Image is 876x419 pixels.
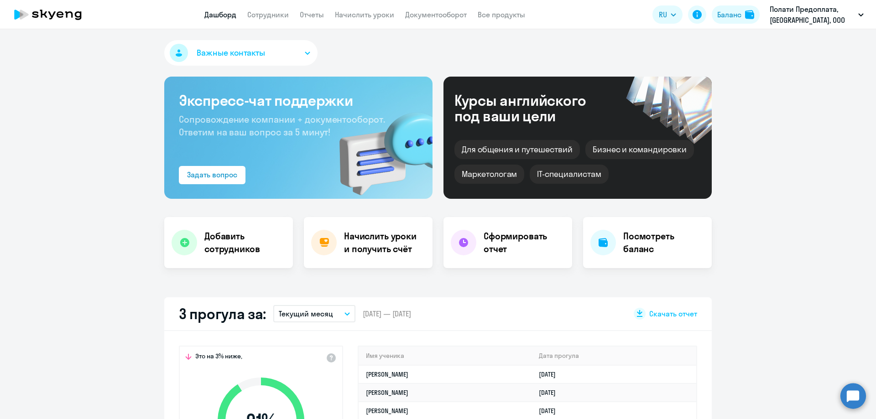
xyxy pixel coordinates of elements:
[539,370,563,378] a: [DATE]
[273,305,355,322] button: Текущий месяц
[195,352,242,363] span: Это на 3% ниже,
[204,230,286,255] h4: Добавить сотрудников
[659,9,667,20] span: RU
[454,140,580,159] div: Для общения и путешествий
[179,305,266,323] h2: 3 прогула за:
[649,309,697,319] span: Скачать отчет
[179,91,418,109] h3: Экспресс-чат поддержки
[717,9,741,20] div: Баланс
[405,10,467,19] a: Документооборот
[454,165,524,184] div: Маркетологам
[300,10,324,19] a: Отчеты
[363,309,411,319] span: [DATE] — [DATE]
[366,370,408,378] a: [PERSON_NAME]
[366,407,408,415] a: [PERSON_NAME]
[454,93,610,124] div: Курсы английского под ваши цели
[344,230,423,255] h4: Начислить уроки и получить счёт
[279,308,333,319] p: Текущий месяц
[179,114,385,138] span: Сопровождение компании + документооборот. Ответим на ваш вопрос за 5 минут!
[532,347,696,365] th: Дата прогула
[197,47,265,59] span: Важные контакты
[335,10,394,19] a: Начислить уроки
[539,407,563,415] a: [DATE]
[326,96,433,199] img: bg-img
[359,347,532,365] th: Имя ученика
[179,166,245,184] button: Задать вопрос
[247,10,289,19] a: Сотрудники
[366,388,408,397] a: [PERSON_NAME]
[652,5,683,24] button: RU
[484,230,565,255] h4: Сформировать отчет
[164,40,318,66] button: Важные контакты
[745,10,754,19] img: balance
[187,169,237,180] div: Задать вопрос
[765,4,868,26] button: Полати Предоплата, [GEOGRAPHIC_DATA], ООО
[204,10,236,19] a: Дашборд
[478,10,525,19] a: Все продукты
[712,5,760,24] button: Балансbalance
[623,230,704,255] h4: Посмотреть баланс
[530,165,608,184] div: IT-специалистам
[539,388,563,397] a: [DATE]
[770,4,855,26] p: Полати Предоплата, [GEOGRAPHIC_DATA], ООО
[585,140,694,159] div: Бизнес и командировки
